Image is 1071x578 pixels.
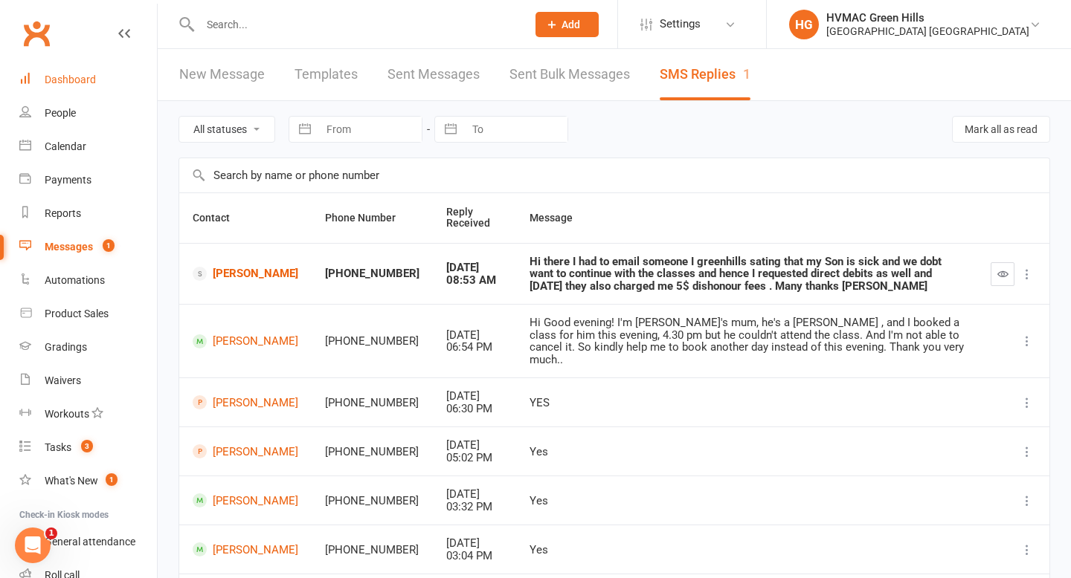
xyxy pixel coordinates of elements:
div: [PHONE_NUMBER] [325,495,419,507]
a: Messages 1 [19,230,157,264]
div: 03:32 PM [446,501,503,513]
div: 03:04 PM [446,550,503,562]
div: Waivers [45,374,81,386]
div: Messages [45,241,93,253]
a: Workouts [19,397,157,431]
div: [PHONE_NUMBER] [325,267,419,280]
div: What's New [45,475,98,487]
th: Message [516,193,977,243]
a: Automations [19,264,157,297]
a: [PERSON_NAME] [193,444,298,458]
div: Yes [530,495,964,507]
th: Reply Received [433,193,516,243]
div: Yes [530,544,964,556]
a: [PERSON_NAME] [193,267,298,281]
span: Add [562,19,580,30]
input: To [464,117,567,142]
div: 06:54 PM [446,341,503,354]
a: New Message [179,49,265,100]
div: 1 [743,66,750,82]
div: [GEOGRAPHIC_DATA] [GEOGRAPHIC_DATA] [826,25,1029,38]
div: Hi there I had to email someone I greenhills sating that my Son is sick and we dobt want to conti... [530,256,964,293]
th: Contact [179,193,312,243]
a: Templates [295,49,358,100]
div: Automations [45,274,105,286]
span: 1 [103,239,115,252]
div: Product Sales [45,308,109,319]
div: Dashboard [45,74,96,85]
input: Search... [196,14,516,35]
div: HVMAC Green Hills [826,11,1029,25]
div: Tasks [45,441,71,453]
a: [PERSON_NAME] [193,395,298,409]
th: Phone Number [312,193,433,243]
div: [DATE] [446,262,503,274]
div: 05:02 PM [446,452,503,464]
span: 1 [106,473,118,486]
div: [DATE] [446,390,503,403]
div: [PHONE_NUMBER] [325,446,419,458]
input: Search by name or phone number [179,158,1049,192]
button: Add [535,12,599,37]
a: [PERSON_NAME] [193,493,298,507]
button: Mark all as read [952,116,1050,143]
div: Yes [530,446,964,458]
a: Reports [19,197,157,230]
a: [PERSON_NAME] [193,542,298,556]
a: People [19,97,157,130]
div: Workouts [45,408,89,420]
a: SMS Replies1 [660,49,750,100]
div: [DATE] [446,439,503,452]
a: Sent Messages [387,49,480,100]
div: [DATE] [446,329,503,342]
div: HG [789,10,819,39]
div: [DATE] [446,488,503,501]
input: From [318,117,422,142]
span: 1 [45,527,57,539]
div: [PHONE_NUMBER] [325,397,419,409]
a: What's New1 [19,464,157,498]
div: Calendar [45,140,86,152]
a: Sent Bulk Messages [509,49,630,100]
a: Dashboard [19,63,157,97]
div: Payments [45,174,91,186]
div: General attendance [45,536,135,548]
a: Tasks 3 [19,431,157,464]
a: Waivers [19,364,157,397]
a: Gradings [19,331,157,364]
div: 06:30 PM [446,403,503,415]
div: [PHONE_NUMBER] [325,544,419,556]
div: [PHONE_NUMBER] [325,335,419,348]
a: General attendance kiosk mode [19,525,157,559]
a: Product Sales [19,297,157,331]
div: People [45,107,76,119]
a: Payments [19,163,157,197]
iframe: Intercom live chat [15,527,51,563]
span: 3 [81,440,93,452]
div: Reports [45,207,81,219]
div: YES [530,397,964,409]
div: [DATE] [446,537,503,550]
div: Gradings [45,341,87,353]
a: Calendar [19,130,157,163]
span: Settings [660,7,701,41]
a: Clubworx [18,15,55,52]
a: [PERSON_NAME] [193,334,298,348]
div: Hi Good evening! I'm [PERSON_NAME]'s mum, he's a [PERSON_NAME] , and I booked a class for him thi... [530,316,964,366]
div: 08:53 AM [446,274,503,287]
